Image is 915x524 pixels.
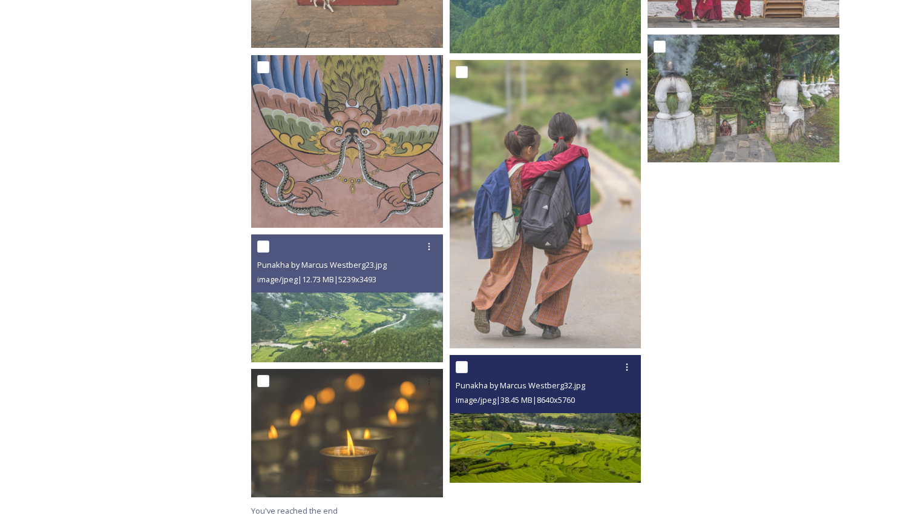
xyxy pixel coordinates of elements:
[450,60,641,348] img: Punakha by Marcus Westberg51.jpg
[251,369,443,497] img: Punakha by Marcus Westberg43.jpg
[648,35,839,162] img: Punakha by Marcus Westberg33.jpg
[257,274,376,285] span: image/jpeg | 12.73 MB | 5239 x 3493
[251,234,443,362] img: Punakha by Marcus Westberg23.jpg
[450,354,641,482] img: Punakha by Marcus Westberg32.jpg
[251,55,443,228] img: Punakha by Marcus Westberg56.jpg
[456,394,575,405] span: image/jpeg | 38.45 MB | 8640 x 5760
[456,380,585,391] span: Punakha by Marcus Westberg32.jpg
[257,259,387,270] span: Punakha by Marcus Westberg23.jpg
[251,505,338,516] span: You've reached the end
